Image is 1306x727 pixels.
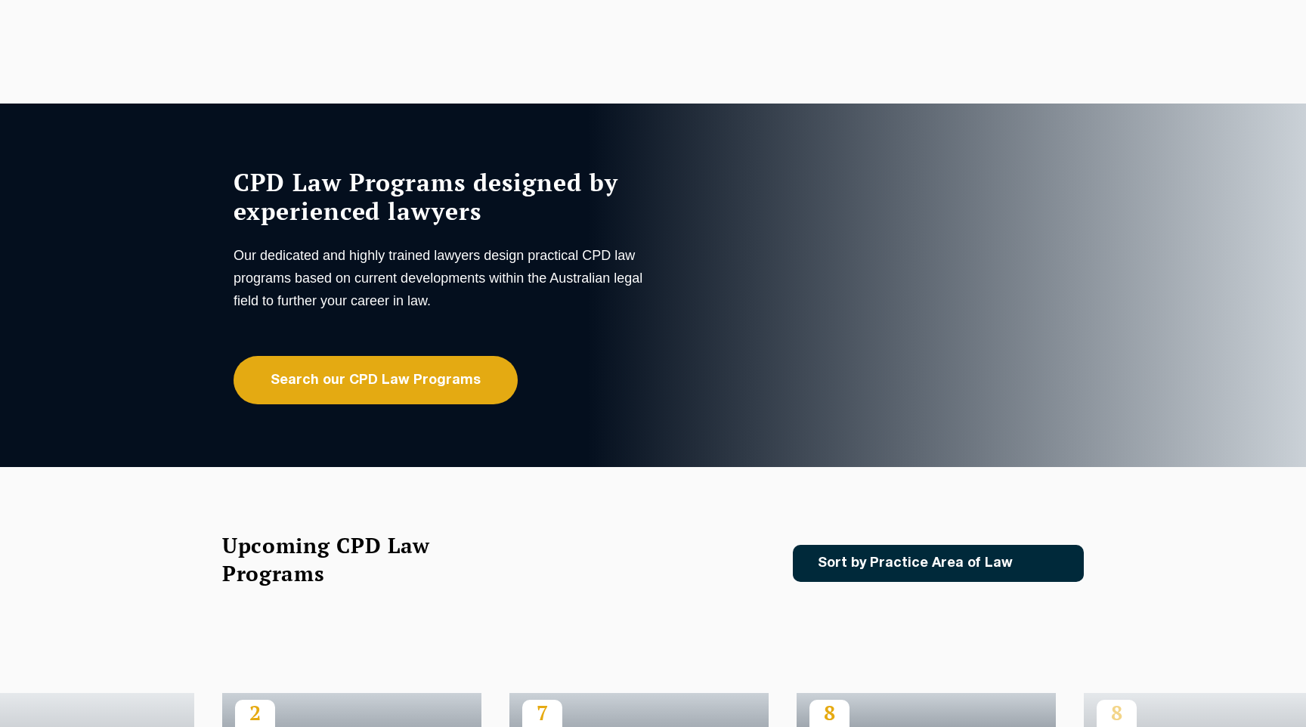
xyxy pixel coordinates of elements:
h1: CPD Law Programs designed by experienced lawyers [234,168,649,225]
a: Sort by Practice Area of Law [793,545,1084,582]
p: 7 [522,700,562,725]
p: 2 [235,700,275,725]
h2: Upcoming CPD Law Programs [222,531,468,587]
a: Search our CPD Law Programs [234,356,518,404]
p: 8 [809,700,850,725]
img: Icon [1037,557,1054,570]
p: Our dedicated and highly trained lawyers design practical CPD law programs based on current devel... [234,244,649,312]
